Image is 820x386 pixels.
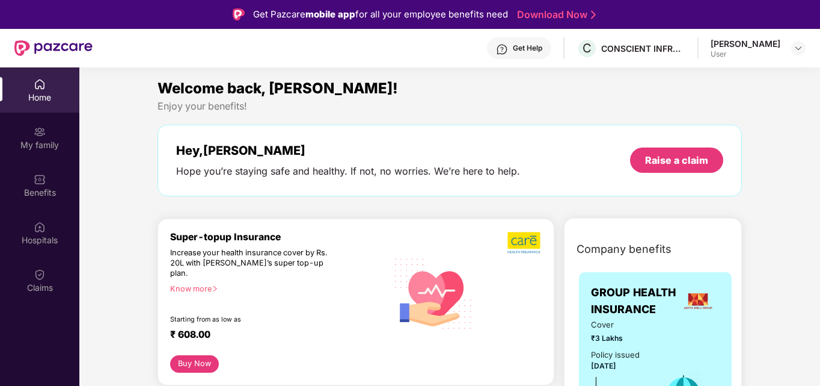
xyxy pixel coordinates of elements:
div: User [711,49,780,59]
div: CONSCIENT INFRASTRUCTURE PVT LTD [601,43,685,54]
img: New Pazcare Logo [14,40,93,56]
span: [DATE] [591,361,616,370]
img: svg+xml;base64,PHN2ZyBpZD0iSG9tZSIgeG1sbnM9Imh0dHA6Ly93d3cudzMub3JnLzIwMDAvc3ZnIiB3aWR0aD0iMjAiIG... [34,78,46,90]
div: Increase your health insurance cover by Rs. 20L with [PERSON_NAME]’s super top-up plan. [170,248,335,279]
img: svg+xml;base64,PHN2ZyBpZD0iQ2xhaW0iIHhtbG5zPSJodHRwOi8vd3d3LnczLm9yZy8yMDAwL3N2ZyIgd2lkdGg9IjIwIi... [34,269,46,281]
img: svg+xml;base64,PHN2ZyB3aWR0aD0iMjAiIGhlaWdodD0iMjAiIHZpZXdCb3g9IjAgMCAyMCAyMCIgZmlsbD0ibm9uZSIgeG... [34,126,46,138]
div: ₹ 608.00 [170,329,375,343]
span: GROUP HEALTH INSURANCE [591,284,676,319]
span: ₹3 Lakhs [591,332,647,344]
img: svg+xml;base64,PHN2ZyBpZD0iQmVuZWZpdHMiIHhtbG5zPSJodHRwOi8vd3d3LnczLm9yZy8yMDAwL3N2ZyIgd2lkdGg9Ij... [34,173,46,185]
span: C [583,41,592,55]
span: Welcome back, [PERSON_NAME]! [158,79,398,97]
div: Hope you’re staying safe and healthy. If not, no worries. We’re here to help. [176,165,520,178]
img: insurerLogo [682,285,714,317]
img: svg+xml;base64,PHN2ZyBpZD0iSGVscC0zMngzMiIgeG1sbnM9Imh0dHA6Ly93d3cudzMub3JnLzIwMDAvc3ZnIiB3aWR0aD... [496,43,508,55]
img: Stroke [591,8,596,21]
div: Know more [170,284,380,293]
div: Policy issued [591,349,640,361]
img: svg+xml;base64,PHN2ZyBpZD0iRHJvcGRvd24tMzJ4MzIiIHhtbG5zPSJodHRwOi8vd3d3LnczLm9yZy8yMDAwL3N2ZyIgd2... [794,43,803,53]
div: [PERSON_NAME] [711,38,780,49]
span: Company benefits [577,241,672,258]
div: Starting from as low as [170,316,336,324]
div: Hey, [PERSON_NAME] [176,143,520,158]
img: svg+xml;base64,PHN2ZyB4bWxucz0iaHR0cDovL3d3dy53My5vcmcvMjAwMC9zdmciIHhtbG5zOnhsaW5rPSJodHRwOi8vd3... [387,246,480,340]
div: Super-topup Insurance [170,231,387,243]
img: Logo [233,8,245,20]
span: Cover [591,319,647,331]
img: svg+xml;base64,PHN2ZyBpZD0iSG9zcGl0YWxzIiB4bWxucz0iaHR0cDovL3d3dy53My5vcmcvMjAwMC9zdmciIHdpZHRoPS... [34,221,46,233]
div: Get Pazcare for all your employee benefits need [253,7,508,22]
div: Get Help [513,43,542,53]
div: Enjoy your benefits! [158,100,742,113]
button: Buy Now [170,355,219,373]
img: b5dec4f62d2307b9de63beb79f102df3.png [507,231,542,254]
strong: mobile app [305,8,355,20]
div: Raise a claim [645,154,708,167]
span: right [212,285,218,292]
a: Download Now [517,8,592,21]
